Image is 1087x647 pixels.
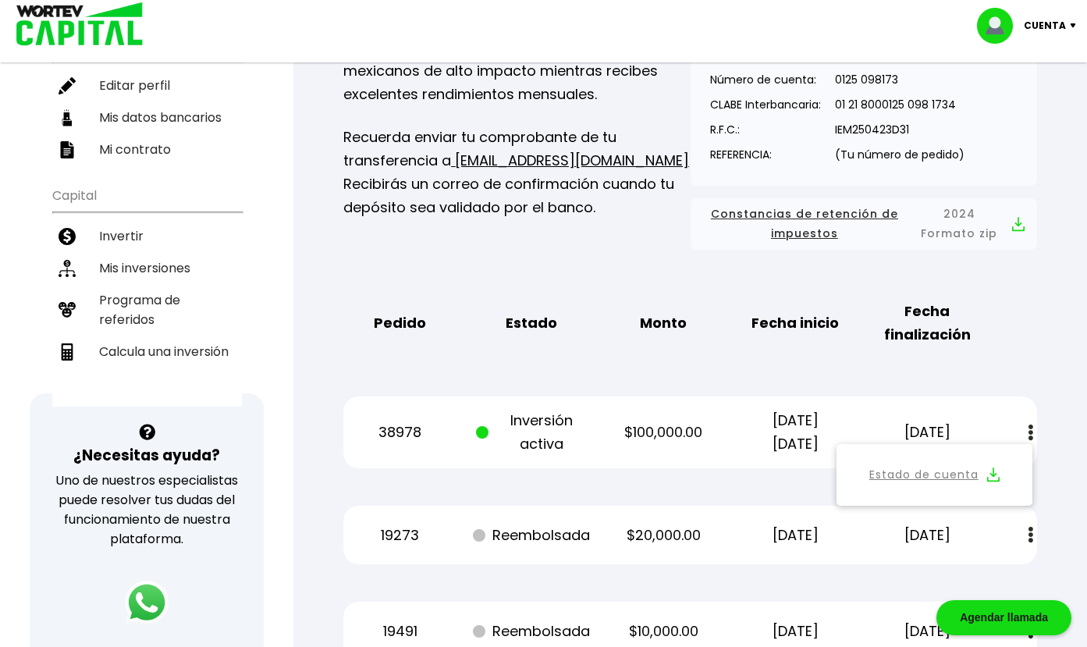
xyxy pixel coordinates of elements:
[608,421,719,444] p: $100,000.00
[936,600,1071,635] div: Agendar llamada
[835,118,964,141] p: IEM250423D31
[59,228,76,245] img: invertir-icon.b3b967d7.svg
[872,524,982,547] p: [DATE]
[710,93,821,116] p: CLABE Interbancaria:
[374,311,426,335] b: Pedido
[710,118,821,141] p: R.F.C.:
[476,409,587,456] p: Inversión activa
[344,524,455,547] p: 19273
[703,204,1025,244] button: Constancias de retención de impuestos2024 Formato zip
[52,133,242,165] a: Mi contrato
[125,581,169,624] img: logos_whatsapp-icon.242b2217.svg
[710,143,821,166] p: REFERENCIA:
[59,301,76,318] img: recomiendanos-icon.9b8e9327.svg
[872,421,982,444] p: [DATE]
[1066,23,1087,28] img: icon-down
[872,300,982,347] b: Fecha finalización
[73,444,220,467] h3: ¿Necesitas ayuda?
[52,220,242,252] a: Invertir
[506,311,557,335] b: Estado
[52,336,242,368] a: Calcula una inversión
[1024,14,1066,37] p: Cuenta
[52,27,242,165] ul: Perfil
[50,471,244,549] p: Uno de nuestros especialistas puede resolver tus dudas del funcionamiento de nuestra plataforma.
[451,151,689,170] a: [EMAIL_ADDRESS][DOMAIN_NAME]
[872,620,982,643] p: [DATE]
[52,284,242,336] a: Programa de referidos
[608,524,719,547] p: $20,000.00
[476,524,587,547] p: Reembolsada
[835,68,964,91] p: 0125 098173
[751,311,839,335] b: Fecha inicio
[59,109,76,126] img: datos-icon.10cf9172.svg
[344,421,455,444] p: 38978
[52,101,242,133] a: Mis datos bancarios
[608,620,719,643] p: $10,000.00
[835,143,964,166] p: (Tu número de pedido)
[59,77,76,94] img: editar-icon.952d3147.svg
[52,252,242,284] a: Mis inversiones
[846,453,1023,496] button: Estado de cuenta
[343,126,690,219] p: Recuerda enviar tu comprobante de tu transferencia a Recibirás un correo de confirmación cuando t...
[740,524,851,547] p: [DATE]
[52,178,242,407] ul: Capital
[835,93,964,116] p: 01 21 8000125 098 1734
[59,141,76,158] img: contrato-icon.f2db500c.svg
[59,343,76,361] img: calculadora-icon.17d418c4.svg
[52,69,242,101] a: Editar perfil
[476,620,587,643] p: Reembolsada
[710,68,821,91] p: Número de cuenta:
[740,620,851,643] p: [DATE]
[977,8,1024,44] img: profile-image
[640,311,687,335] b: Monto
[703,204,907,244] span: Constancias de retención de impuestos
[869,465,979,485] a: Estado de cuenta
[740,409,851,456] p: [DATE] [DATE]
[344,620,455,643] p: 19491
[59,260,76,277] img: inversiones-icon.6695dc30.svg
